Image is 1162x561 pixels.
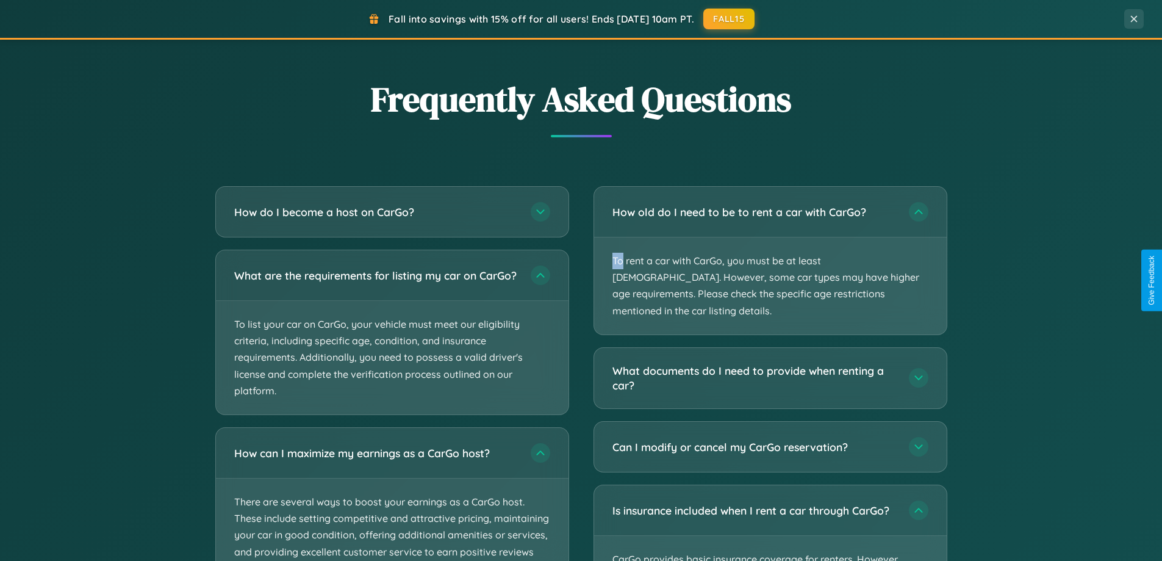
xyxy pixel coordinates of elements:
p: To list your car on CarGo, your vehicle must meet our eligibility criteria, including specific ag... [216,301,568,414]
h3: How do I become a host on CarGo? [234,204,518,220]
p: To rent a car with CarGo, you must be at least [DEMOGRAPHIC_DATA]. However, some car types may ha... [594,237,947,335]
div: Give Feedback [1147,256,1156,305]
h3: What are the requirements for listing my car on CarGo? [234,268,518,283]
h3: What documents do I need to provide when renting a car? [612,363,897,393]
button: FALL15 [703,9,755,29]
h3: Can I modify or cancel my CarGo reservation? [612,440,897,455]
span: Fall into savings with 15% off for all users! Ends [DATE] 10am PT. [389,13,694,25]
h2: Frequently Asked Questions [215,76,947,123]
h3: How old do I need to be to rent a car with CarGo? [612,204,897,220]
h3: Is insurance included when I rent a car through CarGo? [612,503,897,518]
h3: How can I maximize my earnings as a CarGo host? [234,446,518,461]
